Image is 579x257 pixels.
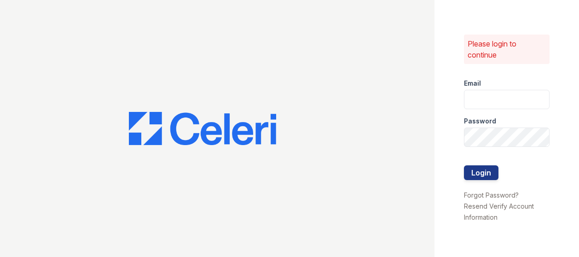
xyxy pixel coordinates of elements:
[464,202,534,221] a: Resend Verify Account Information
[129,112,276,145] img: CE_Logo_Blue-a8612792a0a2168367f1c8372b55b34899dd931a85d93a1a3d3e32e68fde9ad4.png
[464,79,481,88] label: Email
[464,117,496,126] label: Password
[468,38,546,60] p: Please login to continue
[464,165,498,180] button: Login
[464,191,519,199] a: Forgot Password?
